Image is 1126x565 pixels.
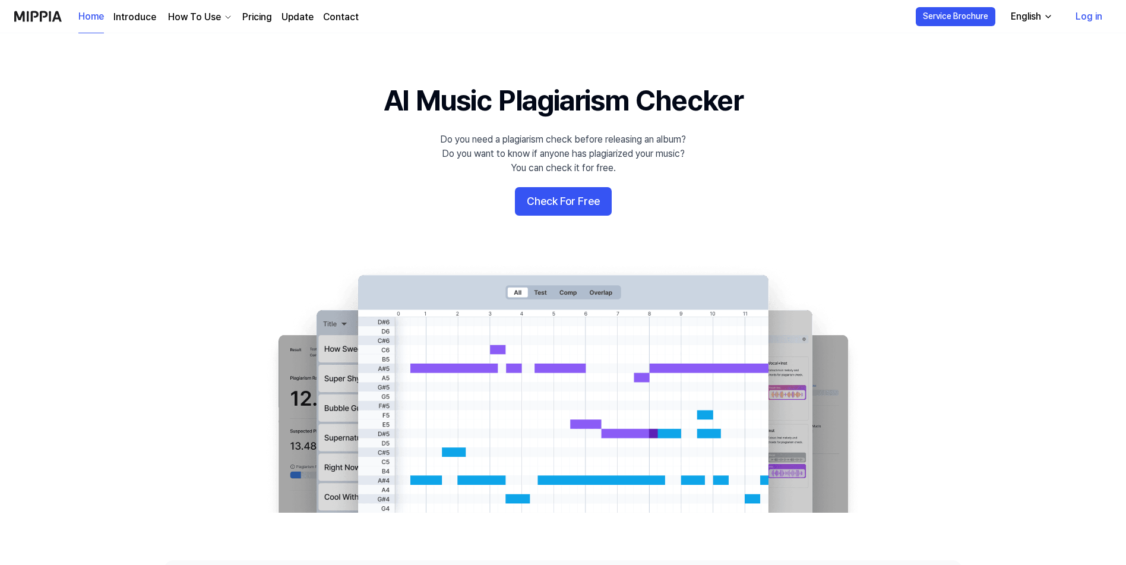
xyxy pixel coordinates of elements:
a: Contact [323,10,359,24]
a: Update [281,10,314,24]
div: Do you need a plagiarism check before releasing an album? Do you want to know if anyone has plagi... [440,132,686,175]
a: Home [78,1,104,33]
button: How To Use [166,10,233,24]
button: Service Brochure [916,7,995,26]
img: main Image [254,263,872,513]
a: Pricing [242,10,272,24]
button: English [1001,5,1060,29]
button: Check For Free [515,187,612,216]
a: Introduce [113,10,156,24]
div: English [1008,10,1043,24]
h1: AI Music Plagiarism Checker [384,81,743,121]
div: How To Use [166,10,223,24]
